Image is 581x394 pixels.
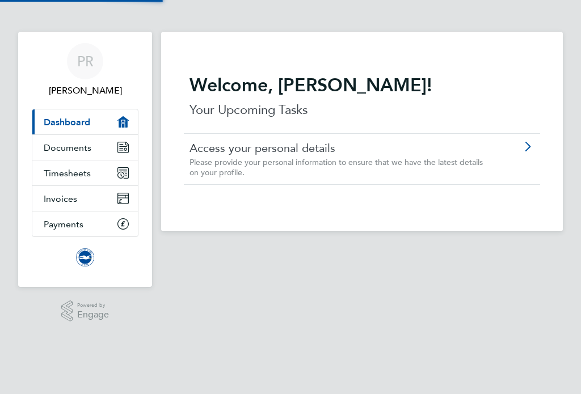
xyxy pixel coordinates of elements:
[32,186,138,211] a: Invoices
[61,300,110,322] a: Powered byEngage
[32,160,138,185] a: Timesheets
[32,109,138,134] a: Dashboard
[77,310,109,320] span: Engage
[32,135,138,160] a: Documents
[32,43,138,98] a: PR[PERSON_NAME]
[77,300,109,310] span: Powered by
[44,117,90,128] span: Dashboard
[32,84,138,98] span: Peter Renvoize
[190,74,534,96] h2: Welcome, [PERSON_NAME]!
[190,101,534,119] p: Your Upcoming Tasks
[18,32,152,287] nav: Main navigation
[44,193,77,204] span: Invoices
[76,248,94,266] img: brightonandhovealbion-logo-retina.png
[44,219,83,230] span: Payments
[190,157,483,177] span: Please provide your personal information to ensure that we have the latest details on your profile.
[32,211,138,236] a: Payments
[44,168,91,179] span: Timesheets
[44,142,91,153] span: Documents
[77,54,94,69] span: PR
[32,248,138,266] a: Go to home page
[190,141,487,155] a: Access your personal details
